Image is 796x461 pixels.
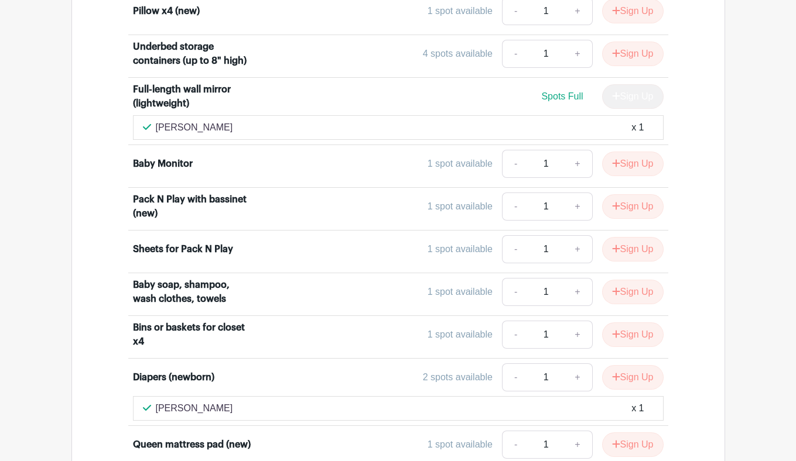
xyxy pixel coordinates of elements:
p: [PERSON_NAME] [156,121,233,135]
div: 4 spots available [423,47,493,61]
a: - [502,321,529,349]
div: Full-length wall mirror (lightweight) [133,82,252,111]
div: 1 spot available [428,328,493,342]
button: Sign Up [602,42,664,66]
a: - [502,363,529,391]
div: Diapers (newborn) [133,370,214,384]
div: Baby soap, shampoo, wash clothes, towels [133,278,252,306]
a: + [563,192,592,221]
a: - [502,150,529,178]
span: Spots Full [541,91,583,101]
a: - [502,192,529,221]
a: + [563,40,592,68]
a: + [563,321,592,349]
button: Sign Up [602,280,664,304]
div: 2 spots available [423,370,493,384]
a: + [563,363,592,391]
button: Sign Up [602,237,664,262]
a: + [563,278,592,306]
div: 1 spot available [428,199,493,214]
div: 1 spot available [428,438,493,452]
button: Sign Up [602,322,664,347]
div: 1 spot available [428,285,493,299]
div: x 1 [631,121,644,135]
a: - [502,40,529,68]
p: [PERSON_NAME] [156,401,233,415]
a: + [563,235,592,263]
button: Sign Up [602,152,664,176]
div: Underbed storage containers (up to 8" high) [133,40,252,68]
div: 1 spot available [428,242,493,256]
div: Pack N Play with bassinet (new) [133,192,252,221]
div: 1 spot available [428,157,493,171]
a: + [563,150,592,178]
div: Pillow x4 (new) [133,4,200,18]
a: - [502,278,529,306]
div: x 1 [631,401,644,415]
button: Sign Up [602,432,664,457]
a: - [502,235,529,263]
div: 1 spot available [428,4,493,18]
div: Bins or baskets for closet x4 [133,321,252,349]
div: Queen mattress pad (new) [133,438,251,452]
button: Sign Up [602,365,664,390]
div: Baby Monitor [133,157,193,171]
div: Sheets for Pack N Play [133,242,233,256]
a: - [502,431,529,459]
button: Sign Up [602,194,664,219]
a: + [563,431,592,459]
